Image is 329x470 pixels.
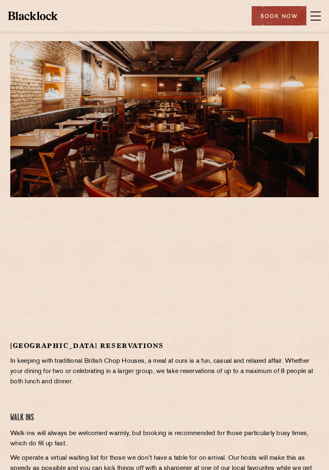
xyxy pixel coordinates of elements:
[10,356,319,387] p: In keeping with traditional British Chop Houses, a meal at ours is a fun, casual and relaxed affa...
[10,341,319,350] h2: [GEOGRAPHIC_DATA] Reservations
[10,412,319,424] h4: Walk Ins
[10,429,319,449] p: Walk-ins will always be welcomed warmly, but booking is recommended for those particularly busy t...
[252,6,306,25] div: Book Now
[118,210,211,333] iframe: OpenTable make booking widget
[8,12,58,20] img: BL_Textured_Logo-footer-cropped.svg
